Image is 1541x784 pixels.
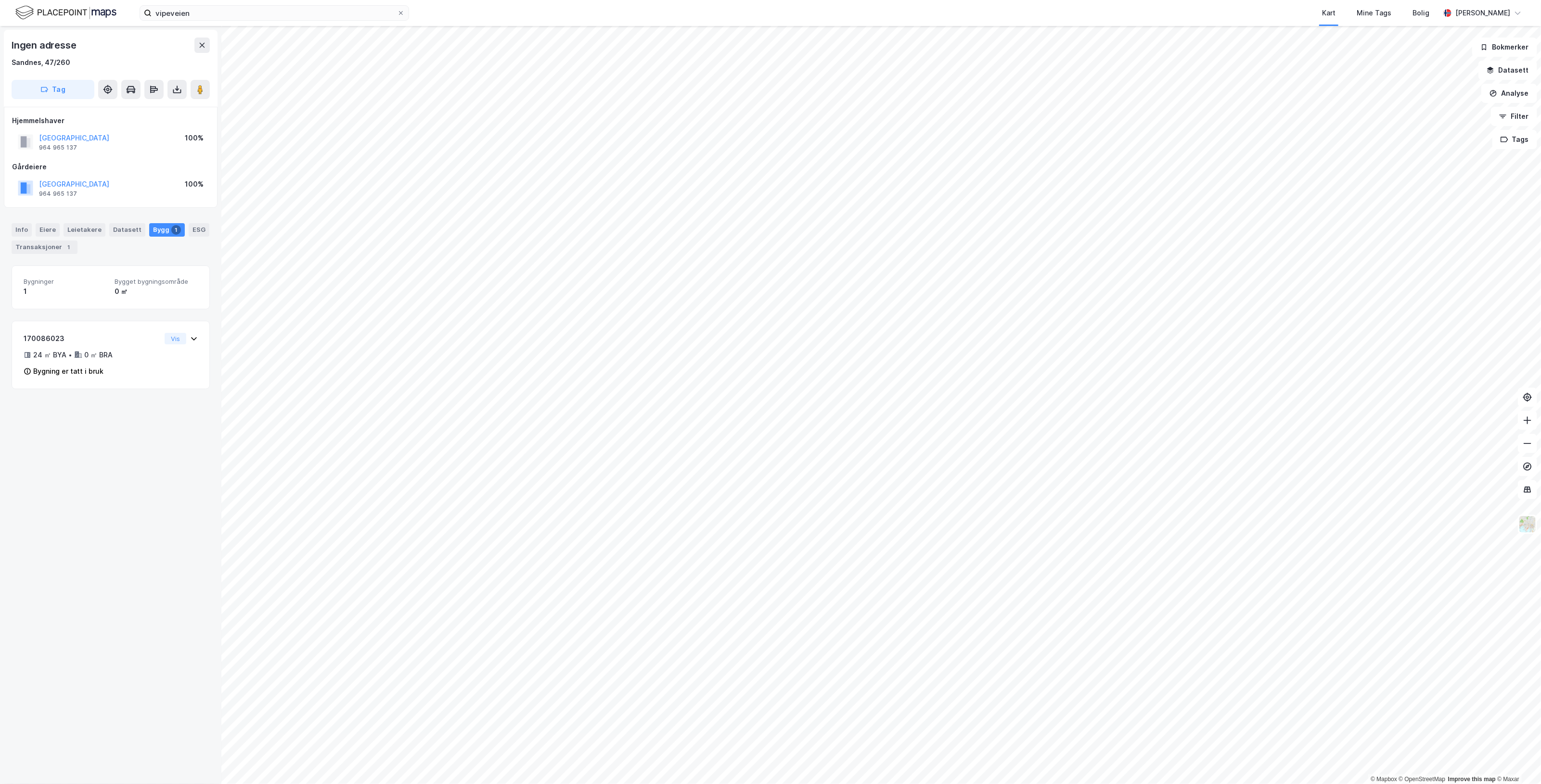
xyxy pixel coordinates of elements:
[24,286,107,297] div: 1
[152,6,397,20] input: Søk på adresse, matrikkel, gårdeiere, leietakere eller personer
[39,190,77,198] div: 964 965 137
[12,38,78,53] div: Ingen adresse
[1478,61,1537,80] button: Datasett
[68,351,72,359] div: •
[36,223,60,237] div: Eiere
[64,242,74,252] div: 1
[1413,7,1429,19] div: Bolig
[1448,776,1496,783] a: Improve this map
[185,132,204,144] div: 100%
[24,333,161,344] div: 170086023
[171,225,181,235] div: 1
[33,366,103,377] div: Bygning er tatt i bruk
[1357,7,1391,19] div: Mine Tags
[12,161,209,173] div: Gårdeiere
[12,240,77,254] div: Transaksjoner
[12,223,32,237] div: Info
[12,115,209,126] div: Hjemmelshaver
[1472,38,1537,57] button: Bokmerker
[84,349,113,361] div: 0 ㎡ BRA
[1399,776,1446,783] a: OpenStreetMap
[189,223,209,237] div: ESG
[1491,107,1537,126] button: Filter
[39,144,77,152] div: 964 965 137
[165,333,186,344] button: Vis
[12,57,70,68] div: Sandnes, 47/260
[12,80,94,99] button: Tag
[1481,84,1537,103] button: Analyse
[109,223,145,237] div: Datasett
[1371,776,1397,783] a: Mapbox
[1322,7,1336,19] div: Kart
[33,349,66,361] div: 24 ㎡ BYA
[149,223,185,237] div: Bygg
[1455,7,1510,19] div: [PERSON_NAME]
[115,286,198,297] div: 0 ㎡
[1492,130,1537,149] button: Tags
[1518,515,1537,533] img: Z
[1493,738,1541,784] iframe: Chat Widget
[15,4,116,21] img: logo.f888ab2527a4732fd821a326f86c7f29.svg
[1493,738,1541,784] div: Kontrollprogram for chat
[185,178,204,190] div: 100%
[64,223,105,237] div: Leietakere
[115,278,198,286] span: Bygget bygningsområde
[24,278,107,286] span: Bygninger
